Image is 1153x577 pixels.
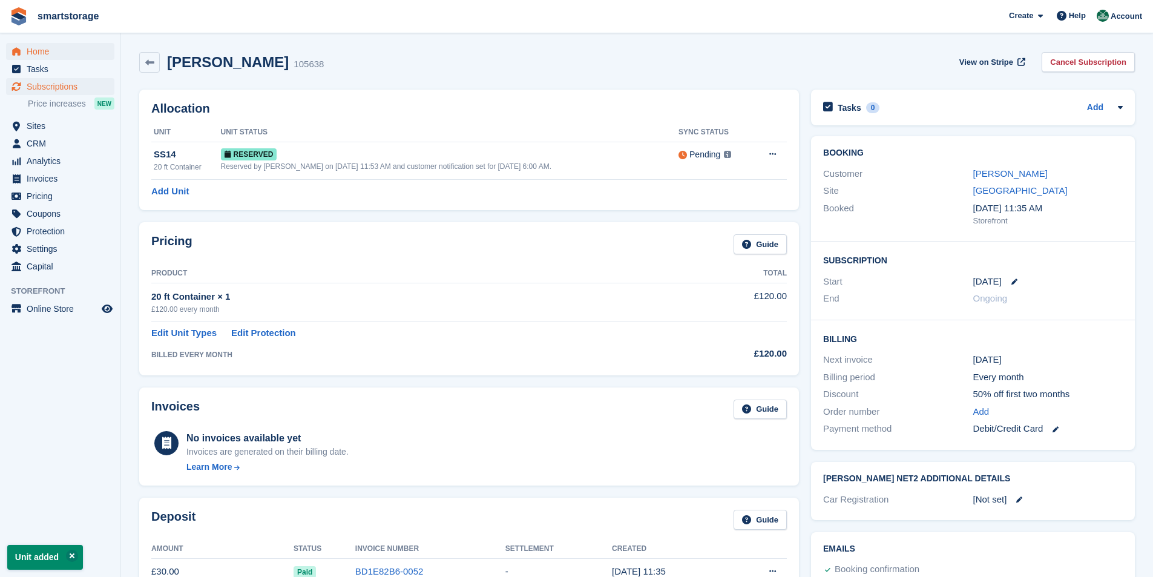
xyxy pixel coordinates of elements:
[294,539,355,559] th: Status
[669,283,787,321] td: £120.00
[6,240,114,257] a: menu
[973,275,1002,289] time: 2025-09-05 00:00:00 UTC
[94,97,114,110] div: NEW
[151,510,195,530] h2: Deposit
[154,148,221,162] div: SS14
[823,371,973,384] div: Billing period
[231,326,296,340] a: Edit Protection
[27,78,99,95] span: Subscriptions
[151,400,200,420] h2: Invoices
[823,254,1123,266] h2: Subscription
[294,58,324,71] div: 105638
[6,61,114,77] a: menu
[221,161,679,172] div: Reserved by [PERSON_NAME] on [DATE] 11:53 AM and customer notification set for [DATE] 6:00 AM.
[823,292,973,306] div: End
[6,117,114,134] a: menu
[151,123,221,142] th: Unit
[734,234,787,254] a: Guide
[6,78,114,95] a: menu
[154,162,221,173] div: 20 ft Container
[151,102,787,116] h2: Allocation
[823,332,1123,345] h2: Billing
[186,461,349,473] a: Learn More
[27,205,99,222] span: Coupons
[7,545,83,570] p: Unit added
[823,474,1123,484] h2: [PERSON_NAME] Net2 Additional Details
[151,349,669,360] div: BILLED EVERY MONTH
[27,300,99,317] span: Online Store
[6,135,114,152] a: menu
[973,168,1048,179] a: [PERSON_NAME]
[1042,52,1135,72] a: Cancel Subscription
[27,188,99,205] span: Pricing
[221,123,679,142] th: Unit Status
[11,285,120,297] span: Storefront
[734,400,787,420] a: Guide
[1069,10,1086,22] span: Help
[505,539,612,559] th: Settlement
[167,54,289,70] h2: [PERSON_NAME]
[6,43,114,60] a: menu
[678,123,752,142] th: Sync Status
[6,300,114,317] a: menu
[6,153,114,170] a: menu
[151,234,192,254] h2: Pricing
[28,97,114,110] a: Price increases NEW
[823,167,973,181] div: Customer
[823,148,1123,158] h2: Booking
[27,135,99,152] span: CRM
[151,304,669,315] div: £120.00 every month
[734,510,787,530] a: Guide
[27,117,99,134] span: Sites
[838,102,861,113] h2: Tasks
[151,185,189,199] a: Add Unit
[186,461,232,473] div: Learn More
[866,102,880,113] div: 0
[612,566,666,576] time: 2025-09-02 10:35:47 UTC
[1087,101,1103,115] a: Add
[33,6,103,26] a: smartstorage
[6,188,114,205] a: menu
[151,539,294,559] th: Amount
[689,148,720,161] div: Pending
[973,202,1123,216] div: [DATE] 11:35 AM
[186,431,349,446] div: No invoices available yet
[823,353,973,367] div: Next invoice
[973,353,1123,367] div: [DATE]
[973,215,1123,227] div: Storefront
[6,205,114,222] a: menu
[1009,10,1033,22] span: Create
[6,223,114,240] a: menu
[27,223,99,240] span: Protection
[823,493,973,507] div: Car Registration
[823,275,973,289] div: Start
[151,326,217,340] a: Edit Unit Types
[355,539,505,559] th: Invoice Number
[221,148,277,160] span: Reserved
[823,405,973,419] div: Order number
[724,151,731,158] img: icon-info-grey-7440780725fd019a000dd9b08b2336e03edf1995a4989e88bcd33f0948082b44.svg
[27,61,99,77] span: Tasks
[10,7,28,25] img: stora-icon-8386f47178a22dfd0bd8f6a31ec36ba5ce8667c1dd55bd0f319d3a0aa187defe.svg
[823,387,973,401] div: Discount
[823,202,973,227] div: Booked
[27,258,99,275] span: Capital
[27,170,99,187] span: Invoices
[973,293,1008,303] span: Ongoing
[355,566,424,576] a: BD1E82B6-0052
[823,544,1123,554] h2: Emails
[100,302,114,316] a: Preview store
[669,264,787,283] th: Total
[6,170,114,187] a: menu
[151,290,669,304] div: 20 ft Container × 1
[669,347,787,361] div: £120.00
[954,52,1028,72] a: View on Stripe
[973,387,1123,401] div: 50% off first two months
[28,98,86,110] span: Price increases
[612,539,731,559] th: Created
[835,562,919,577] div: Booking confirmation
[973,493,1123,507] div: [Not set]
[973,405,990,419] a: Add
[823,422,973,436] div: Payment method
[27,43,99,60] span: Home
